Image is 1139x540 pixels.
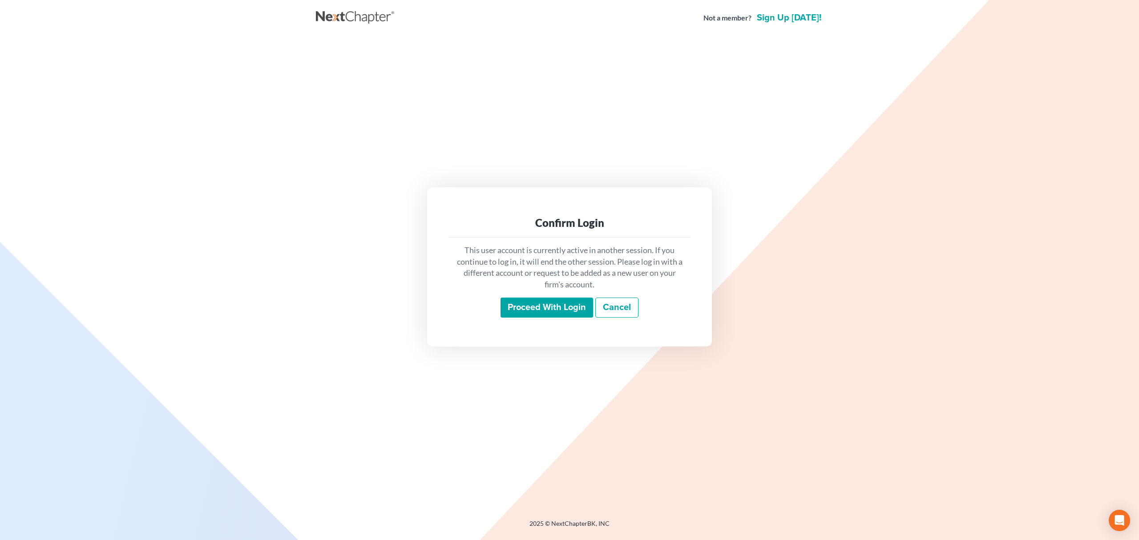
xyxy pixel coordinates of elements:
[595,298,638,318] a: Cancel
[456,216,683,230] div: Confirm Login
[456,245,683,290] p: This user account is currently active in another session. If you continue to log in, it will end ...
[1109,510,1130,531] div: Open Intercom Messenger
[316,519,823,535] div: 2025 © NextChapterBK, INC
[703,13,751,23] strong: Not a member?
[755,13,823,22] a: Sign up [DATE]!
[501,298,593,318] input: Proceed with login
